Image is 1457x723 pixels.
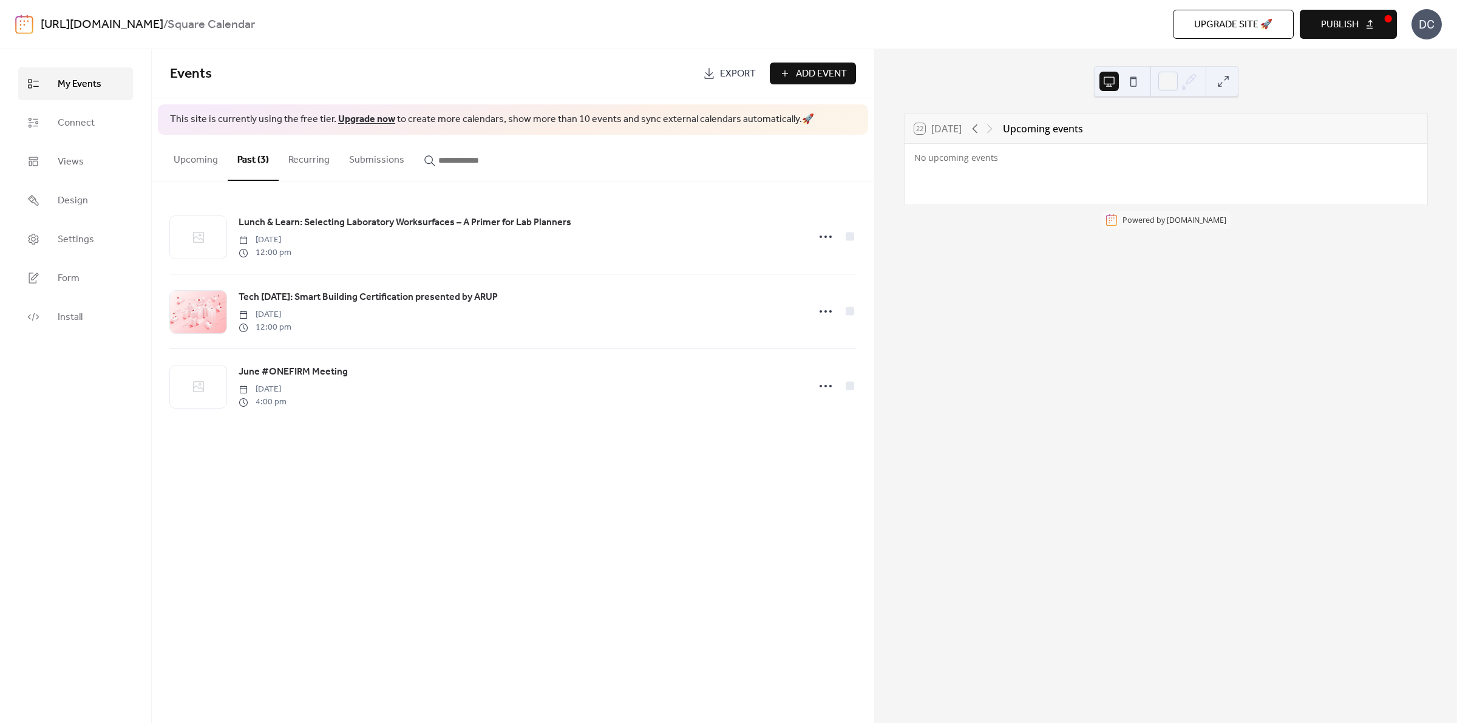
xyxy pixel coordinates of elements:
[1122,215,1226,225] div: Powered by
[1194,18,1272,32] span: Upgrade site 🚀
[1173,10,1294,39] button: Upgrade site 🚀
[239,396,287,409] span: 4:00 pm
[770,63,856,84] button: Add Event
[41,13,163,36] a: [URL][DOMAIN_NAME]
[58,271,80,286] span: Form
[1300,10,1397,39] button: Publish
[914,151,1418,164] div: No upcoming events
[694,63,765,84] a: Export
[18,262,133,294] a: Form
[15,15,33,34] img: logo
[168,13,255,36] b: Square Calendar
[18,300,133,333] a: Install
[339,135,414,180] button: Submissions
[228,135,279,181] button: Past (3)
[239,365,348,379] span: June #ONEFIRM Meeting
[58,77,101,92] span: My Events
[58,310,83,325] span: Install
[1003,121,1083,136] div: Upcoming events
[796,67,847,81] span: Add Event
[58,116,95,131] span: Connect
[239,234,291,246] span: [DATE]
[58,233,94,247] span: Settings
[58,155,84,169] span: Views
[170,61,212,87] span: Events
[279,135,339,180] button: Recurring
[164,135,228,180] button: Upcoming
[18,67,133,100] a: My Events
[18,145,133,178] a: Views
[1411,9,1442,39] div: DC
[163,13,168,36] b: /
[720,67,756,81] span: Export
[1321,18,1359,32] span: Publish
[239,383,287,396] span: [DATE]
[338,110,395,129] a: Upgrade now
[239,216,571,230] span: Lunch & Learn: Selecting Laboratory Worksurfaces – A Primer for Lab Planners
[239,290,498,305] a: Tech [DATE]: Smart Building Certification presented by ARUP
[58,194,88,208] span: Design
[239,246,291,259] span: 12:00 pm
[18,184,133,217] a: Design
[239,308,291,321] span: [DATE]
[239,321,291,334] span: 12:00 pm
[170,113,814,126] span: This site is currently using the free tier. to create more calendars, show more than 10 events an...
[239,364,348,380] a: June #ONEFIRM Meeting
[239,215,571,231] a: Lunch & Learn: Selecting Laboratory Worksurfaces – A Primer for Lab Planners
[18,106,133,139] a: Connect
[1167,215,1226,225] a: [DOMAIN_NAME]
[18,223,133,256] a: Settings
